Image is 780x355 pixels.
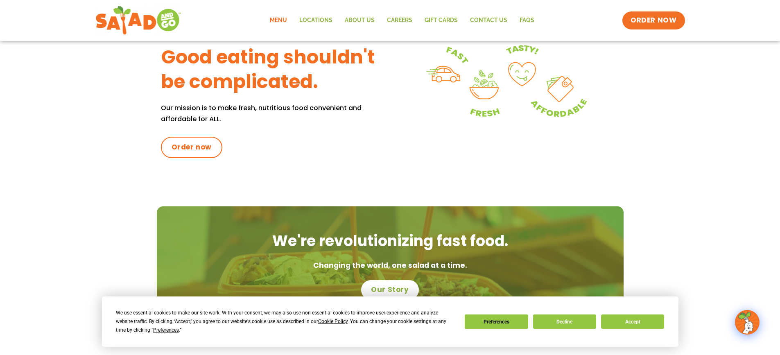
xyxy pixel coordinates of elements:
[161,102,390,124] p: Our mission is to make fresh, nutritious food convenient and affordable for ALL.
[533,314,596,329] button: Decline
[318,319,348,324] span: Cookie Policy
[264,11,293,30] a: Menu
[418,11,464,30] a: GIFT CARDS
[361,280,418,300] a: Our Story
[161,45,390,94] h3: Good eating shouldn't be complicated.
[165,260,615,272] p: Changing the world, one salad at a time.
[172,142,212,152] span: Order now
[153,327,179,333] span: Preferences
[95,4,182,37] img: new-SAG-logo-768×292
[264,11,540,30] nav: Menu
[631,16,676,25] span: ORDER NOW
[161,137,222,158] a: Order now
[165,231,615,251] h2: We're revolutionizing fast food.
[513,11,540,30] a: FAQs
[339,11,381,30] a: About Us
[116,309,455,335] div: We use essential cookies to make our site work. With your consent, we may also use non-essential ...
[464,11,513,30] a: Contact Us
[102,296,678,347] div: Cookie Consent Prompt
[465,314,528,329] button: Preferences
[736,311,759,334] img: wpChatIcon
[622,11,685,29] a: ORDER NOW
[371,285,409,295] span: Our Story
[601,314,664,329] button: Accept
[293,11,339,30] a: Locations
[381,11,418,30] a: Careers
